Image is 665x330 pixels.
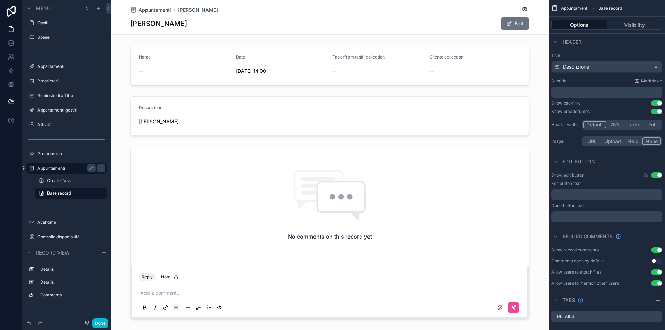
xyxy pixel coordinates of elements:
[557,314,574,319] label: Details
[551,211,662,222] div: scrollable content
[37,20,105,26] label: Ospiti
[563,63,589,70] span: Descrizione
[47,178,71,184] span: Create Task
[551,280,619,286] div: Allow users to mention other users
[644,121,661,128] button: Full
[641,78,662,84] span: Markdown
[40,279,104,285] label: Details
[551,258,604,264] div: Comments open by default
[598,6,622,11] span: Base record
[37,220,105,225] label: Avahome
[551,189,662,200] div: scrollable content
[139,7,171,14] span: Appuntamenti
[551,172,584,178] label: Show edit button
[178,7,218,14] a: [PERSON_NAME]
[130,19,187,28] h1: [PERSON_NAME]
[37,122,105,127] label: Attività
[606,121,624,128] button: 75%
[561,6,588,11] span: Appuntamenti
[40,292,104,298] label: Comments
[551,78,566,84] label: Subtitle
[47,190,71,196] span: Base record
[583,121,606,128] button: Default
[551,203,584,208] label: Done button text
[36,249,70,256] span: Record view
[562,158,595,165] span: Edit button
[562,38,582,45] span: Header
[601,137,624,145] button: Upload
[551,61,662,73] button: Descrizione
[40,267,104,272] label: Details
[37,166,93,171] label: Appuntamenti
[37,93,105,98] label: Richieste di affitto
[36,5,51,12] span: Menu
[551,100,580,106] div: Show backlink
[607,20,663,30] button: Visibility
[624,121,644,128] button: Large
[551,109,590,114] div: Show breadcrumbs
[22,261,111,307] div: scrollable content
[92,318,108,328] button: Done
[35,188,107,199] a: Base record
[551,122,579,127] label: Header width
[501,17,529,30] button: Edit
[551,181,581,186] label: Edit button text
[551,87,662,98] div: scrollable content
[37,35,105,40] label: Spese
[634,78,662,84] a: Markdown
[551,20,607,30] button: Options
[551,269,601,275] div: Allow users to attach files
[551,53,662,58] label: Title
[551,139,579,144] label: Image
[624,137,642,145] button: Field
[130,7,171,14] a: Appuntamenti
[37,64,105,69] label: Appartamenti
[642,137,661,145] button: None
[583,137,601,145] button: URL
[37,234,105,240] label: Controllo disponibilità
[37,151,105,157] label: Promemoria
[551,247,598,253] div: Show record comments
[37,78,105,84] label: Proprietari
[562,297,575,304] span: Tabs
[37,107,105,113] label: Appartamenti gestiti
[35,175,107,186] a: Create Task
[562,233,613,240] span: Record comments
